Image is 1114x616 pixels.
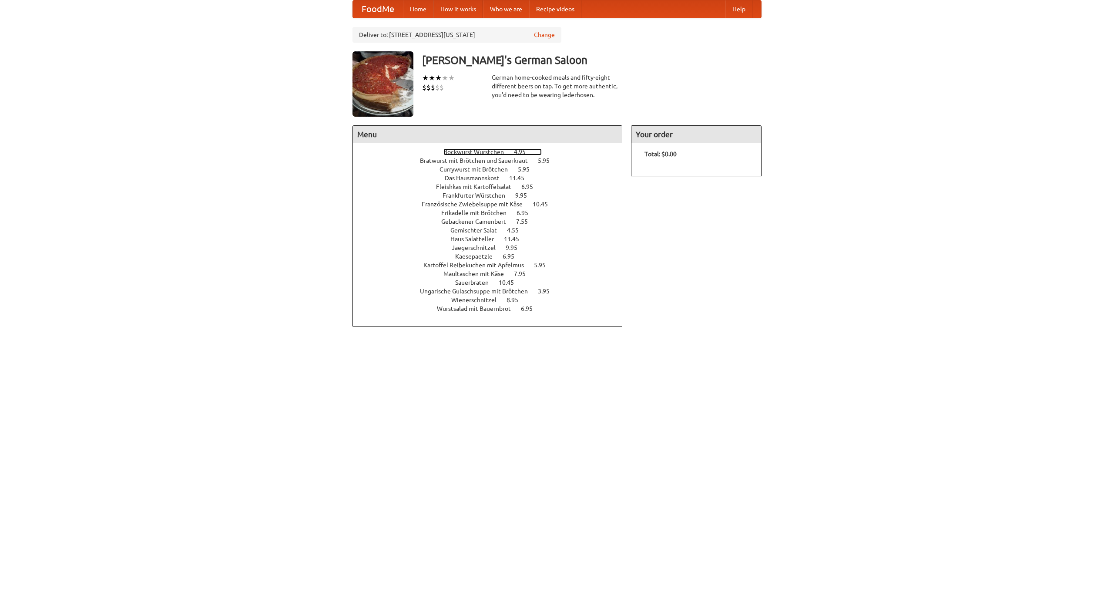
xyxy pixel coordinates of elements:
[420,157,537,164] span: Bratwurst mit Brötchen und Sauerkraut
[443,192,514,199] span: Frankfurter Würstchen
[403,0,433,18] a: Home
[352,51,413,117] img: angular.jpg
[452,244,534,251] a: Jaegerschnitzel 9.95
[440,166,517,173] span: Currywurst mit Brötchen
[452,244,504,251] span: Jaegerschnitzel
[529,0,581,18] a: Recipe videos
[534,262,554,269] span: 5.95
[436,183,520,190] span: Fleishkas mit Kartoffelsalat
[441,209,544,216] a: Frikadelle mit Brötchen 6.95
[515,192,536,199] span: 9.95
[422,201,531,208] span: Französische Zwiebelsuppe mit Käse
[725,0,752,18] a: Help
[538,288,558,295] span: 3.95
[443,148,542,155] a: Bockwurst Würstchen 4.95
[442,73,448,83] li: ★
[435,83,440,92] li: $
[455,253,501,260] span: Kaesepaetzle
[533,201,557,208] span: 10.45
[431,83,435,92] li: $
[352,27,561,43] div: Deliver to: [STREET_ADDRESS][US_STATE]
[507,227,527,234] span: 4.55
[450,236,503,242] span: Haus Salatteller
[538,157,558,164] span: 5.95
[422,201,564,208] a: Französische Zwiebelsuppe mit Käse 10.45
[443,148,513,155] span: Bockwurst Würstchen
[443,270,513,277] span: Maultaschen mit Käse
[353,126,622,143] h4: Menu
[450,227,506,234] span: Gemischter Salat
[440,83,444,92] li: $
[518,166,538,173] span: 5.95
[631,126,761,143] h4: Your order
[455,253,530,260] a: Kaesepaetzle 6.95
[420,157,566,164] a: Bratwurst mit Brötchen und Sauerkraut 5.95
[451,296,534,303] a: Wienerschnitzel 8.95
[450,236,535,242] a: Haus Salatteller 11.45
[422,51,762,69] h3: [PERSON_NAME]'s German Saloon
[422,73,429,83] li: ★
[443,270,542,277] a: Maultaschen mit Käse 7.95
[441,218,544,225] a: Gebackener Camenbert 7.55
[514,148,534,155] span: 4.95
[509,175,533,182] span: 11.45
[503,253,523,260] span: 6.95
[521,183,542,190] span: 6.95
[516,218,537,225] span: 7.55
[429,73,435,83] li: ★
[423,262,562,269] a: Kartoffel Reibekuchen mit Apfelmus 5.95
[353,0,403,18] a: FoodMe
[450,227,535,234] a: Gemischter Salat 4.55
[441,218,515,225] span: Gebackener Camenbert
[433,0,483,18] a: How it works
[506,244,526,251] span: 9.95
[420,288,537,295] span: Ungarische Gulaschsuppe mit Brötchen
[437,305,549,312] a: Wurstsalad mit Bauernbrot 6.95
[534,30,555,39] a: Change
[521,305,541,312] span: 6.95
[448,73,455,83] li: ★
[455,279,530,286] a: Sauerbraten 10.45
[443,192,543,199] a: Frankfurter Würstchen 9.95
[504,236,528,242] span: 11.45
[507,296,527,303] span: 8.95
[517,209,537,216] span: 6.95
[423,262,533,269] span: Kartoffel Reibekuchen mit Apfelmus
[435,73,442,83] li: ★
[455,279,497,286] span: Sauerbraten
[426,83,431,92] li: $
[440,166,546,173] a: Currywurst mit Brötchen 5.95
[451,296,505,303] span: Wienerschnitzel
[644,151,677,158] b: Total: $0.00
[483,0,529,18] a: Who we are
[436,183,549,190] a: Fleishkas mit Kartoffelsalat 6.95
[445,175,540,182] a: Das Hausmannskost 11.45
[420,288,566,295] a: Ungarische Gulaschsuppe mit Brötchen 3.95
[441,209,515,216] span: Frikadelle mit Brötchen
[445,175,508,182] span: Das Hausmannskost
[499,279,523,286] span: 10.45
[422,83,426,92] li: $
[514,270,534,277] span: 7.95
[492,73,622,99] div: German home-cooked meals and fifty-eight different beers on tap. To get more authentic, you'd nee...
[437,305,520,312] span: Wurstsalad mit Bauernbrot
